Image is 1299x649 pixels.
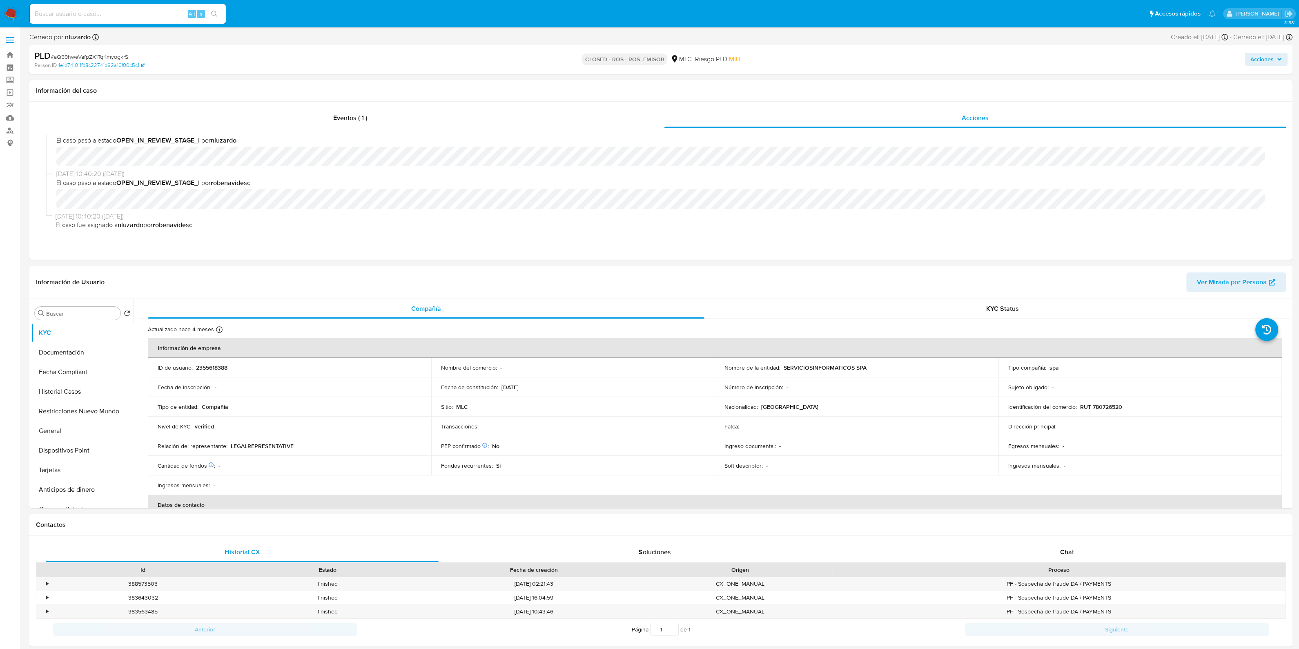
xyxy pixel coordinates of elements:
div: CX_ONE_MANUAL [648,577,832,591]
button: Anterior [53,623,357,636]
div: [DATE] 16:04:59 [420,591,648,604]
a: Notificaciones [1209,10,1216,17]
th: Datos de contacto [148,495,1282,515]
div: 383643032 [51,591,235,604]
p: Número de inscripción : [724,384,783,391]
span: - [1230,33,1232,42]
p: - [218,462,220,469]
p: - [787,384,788,391]
button: Fecha Compliant [31,362,134,382]
div: finished [235,591,420,604]
span: MID [729,54,740,64]
p: [GEOGRAPHIC_DATA] [761,403,818,410]
p: 2355618388 [196,364,227,371]
p: Cantidad de fondos : [158,462,215,469]
p: ID de usuario : [158,364,193,371]
p: Actualizado hace 4 meses [148,326,214,333]
p: Nacionalidad : [724,403,758,410]
button: search-icon [206,8,223,20]
div: PF - Sospecha de fraude DA / PAYMENTS [832,605,1286,618]
span: Chat [1060,547,1074,557]
p: Ingreso documental : [724,442,776,450]
p: - [1052,384,1054,391]
button: General [31,421,134,441]
p: Fatca : [724,423,739,430]
p: Sitio : [441,403,453,410]
button: Acciones [1245,53,1288,66]
span: Soluciones [639,547,671,557]
span: Cerrado por [29,33,91,42]
div: 388573503 [51,577,235,591]
button: Siguiente [965,623,1269,636]
div: • [46,608,48,616]
a: 1e1d741011fd8c22741d62a10f00c5c1 [58,62,145,69]
span: Accesos rápidos [1155,9,1201,18]
p: Fecha de constitución : [441,384,498,391]
p: Nivel de KYC : [158,423,192,430]
p: Ingresos mensuales : [1008,462,1061,469]
div: CX_ONE_MANUAL [648,591,832,604]
span: El caso fue asignado a por [56,221,1273,230]
button: Ver Mirada por Persona [1186,272,1286,292]
p: camilafernanda.paredessaldano@mercadolibre.cl [1235,10,1281,18]
p: - [482,423,484,430]
span: [DATE] 10:40:20 ([DATE]) [56,169,1273,178]
p: Fondos recurrentes : [441,462,493,469]
p: Ingresos mensuales : [158,482,210,489]
p: Nombre de la entidad : [724,364,780,371]
div: • [46,580,48,588]
p: - [1063,442,1064,450]
p: Relación del representante : [158,442,227,450]
button: KYC [31,323,134,343]
b: nluzardo [63,32,91,42]
p: verified [195,423,214,430]
span: Acciones [962,113,989,123]
h1: Información del caso [36,87,1286,95]
b: robenavidesc [211,178,250,187]
p: Tipo de entidad : [158,403,198,410]
div: finished [235,605,420,618]
p: SERVICIOSINFORMATICOS SPA [784,364,867,371]
button: Tarjetas [31,460,134,480]
b: PLD [34,49,51,62]
span: Acciones [1250,53,1274,66]
h1: Contactos [36,521,1286,529]
p: Transacciones : [441,423,479,430]
span: KYC Status [986,304,1019,313]
div: Cerrado el: [DATE] [1233,33,1292,42]
p: spa [1049,364,1059,371]
a: Salir [1284,9,1293,18]
b: Person ID [34,62,57,69]
p: - [500,364,502,371]
b: OPEN_IN_REVIEW_STAGE_I [116,136,200,145]
button: Historial Casos [31,382,134,401]
span: [DATE] 10:40:20 ([DATE]) [56,212,1273,221]
p: - [766,462,768,469]
span: Compañía [411,304,441,313]
p: - [213,482,215,489]
span: El caso pasó a estado por [56,178,1273,187]
span: Historial CX [225,547,260,557]
div: CX_ONE_MANUAL [648,605,832,618]
p: Sujeto obligado : [1008,384,1049,391]
button: Dispositivos Point [31,441,134,460]
p: - [215,384,216,391]
button: Restricciones Nuevo Mundo [31,401,134,421]
div: finished [235,577,420,591]
span: s [200,10,202,18]
p: - [779,442,781,450]
p: - [1064,462,1065,469]
p: MLC [456,403,468,410]
b: OPEN_IN_REVIEW_STAGE_I [116,178,200,187]
div: PF - Sospecha de fraude DA / PAYMENTS [832,591,1286,604]
div: MLC [671,55,691,64]
div: Creado el: [DATE] [1171,33,1228,42]
button: Documentación [31,343,134,362]
h1: Información de Usuario [36,278,105,286]
input: Buscar usuario o caso... [30,9,226,19]
p: [DATE] [501,384,519,391]
p: Compañia [202,403,228,410]
p: - [742,423,744,430]
span: El caso pasó a estado por [56,136,1273,145]
p: PEP confirmado : [441,442,489,450]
